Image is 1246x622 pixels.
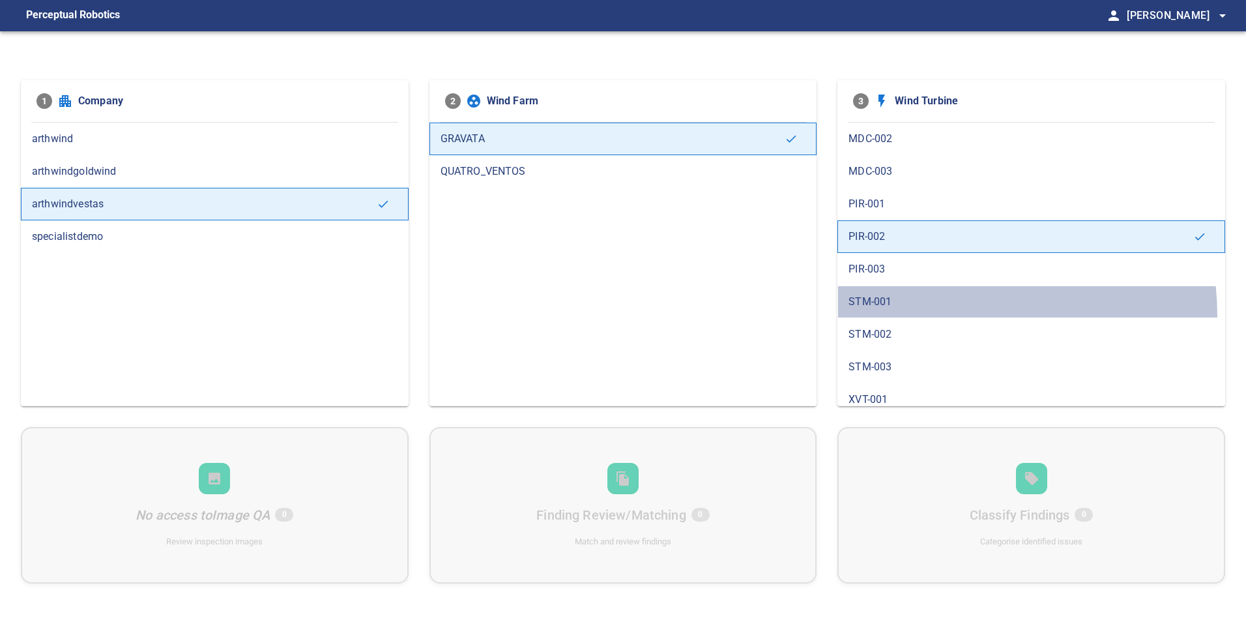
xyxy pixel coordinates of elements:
span: arthwindvestas [32,196,377,212]
div: PIR-002 [837,220,1225,253]
div: arthwind [21,123,409,155]
span: 3 [853,93,869,109]
span: Wind Farm [487,93,802,109]
div: XVT-001 [837,383,1225,416]
span: XVT-001 [848,392,1214,407]
span: PIR-001 [848,196,1214,212]
div: MDC-003 [837,155,1225,188]
span: 2 [445,93,461,109]
span: STM-003 [848,359,1214,375]
div: MDC-002 [837,123,1225,155]
span: QUATRO_VENTOS [441,164,806,179]
div: QUATRO_VENTOS [429,155,817,188]
span: 1 [36,93,52,109]
div: PIR-003 [837,253,1225,286]
span: PIR-003 [848,261,1214,277]
span: STM-001 [848,294,1214,310]
div: arthwindvestas [21,188,409,220]
div: arthwindgoldwind [21,155,409,188]
span: MDC-002 [848,131,1214,147]
span: Wind Turbine [895,93,1210,109]
span: PIR-002 [848,229,1193,244]
span: STM-002 [848,327,1214,342]
span: arthwind [32,131,398,147]
figcaption: Perceptual Robotics [26,5,120,26]
div: PIR-001 [837,188,1225,220]
span: arthwindgoldwind [32,164,398,179]
div: STM-001 [837,286,1225,318]
span: [PERSON_NAME] [1127,7,1230,25]
button: [PERSON_NAME] [1122,3,1230,29]
div: STM-003 [837,351,1225,383]
span: MDC-003 [848,164,1214,179]
div: specialistdemo [21,220,409,253]
span: specialistdemo [32,229,398,244]
span: arrow_drop_down [1215,8,1230,23]
div: STM-002 [837,318,1225,351]
div: GRAVATA [429,123,817,155]
span: person [1106,8,1122,23]
span: Company [78,93,393,109]
span: GRAVATA [441,131,785,147]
